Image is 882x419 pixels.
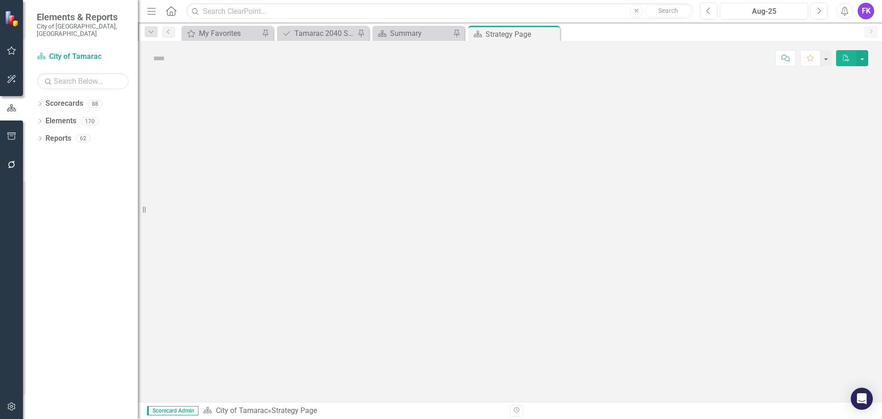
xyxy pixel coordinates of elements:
[5,11,21,27] img: ClearPoint Strategy
[199,28,260,39] div: My Favorites
[720,3,808,19] button: Aug-25
[45,116,76,126] a: Elements
[279,28,355,39] a: Tamarac 2040 Strategic Plan - Departmental Action Plan
[37,52,129,62] a: City of Tamarac
[76,135,90,143] div: 62
[147,406,198,415] span: Scorecard Admin
[88,100,102,108] div: 88
[271,406,317,415] div: Strategy Page
[37,11,129,23] span: Elements & Reports
[858,3,874,19] button: FK
[37,23,129,38] small: City of [GEOGRAPHIC_DATA], [GEOGRAPHIC_DATA]
[851,388,873,410] div: Open Intercom Messenger
[216,406,268,415] a: City of Tamarac
[45,133,71,144] a: Reports
[81,117,99,125] div: 170
[486,29,558,40] div: Strategy Page
[375,28,451,39] a: Summary
[723,6,805,17] div: Aug-25
[186,3,693,19] input: Search ClearPoint...
[294,28,355,39] div: Tamarac 2040 Strategic Plan - Departmental Action Plan
[45,98,83,109] a: Scorecards
[645,5,691,17] button: Search
[390,28,451,39] div: Summary
[658,7,678,14] span: Search
[37,73,129,89] input: Search Below...
[184,28,260,39] a: My Favorites
[152,51,166,66] img: Not Defined
[203,406,503,416] div: »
